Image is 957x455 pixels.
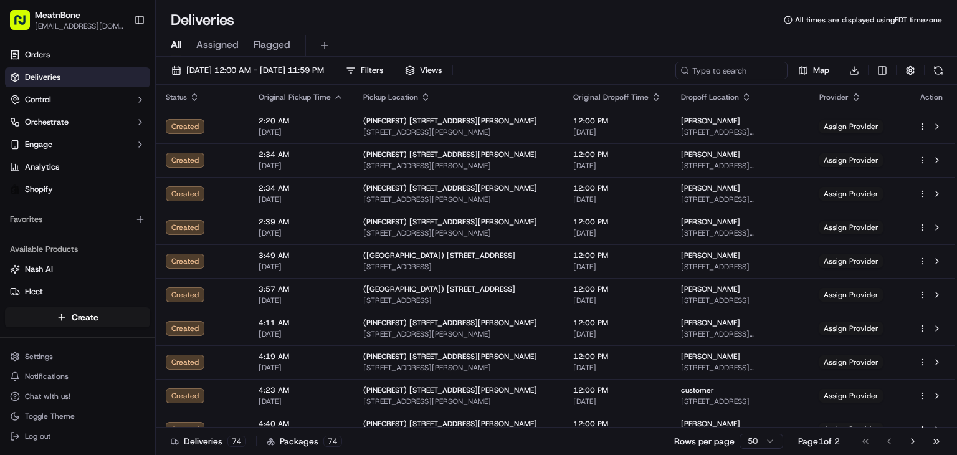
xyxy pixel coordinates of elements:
[35,21,124,31] span: [EMAIL_ADDRESS][DOMAIN_NAME]
[681,161,799,171] span: [STREET_ADDRESS][PERSON_NAME]
[118,278,200,290] span: API Documentation
[681,385,714,395] span: customer
[259,116,343,126] span: 2:20 AM
[819,187,883,201] span: Assign Provider
[5,90,150,110] button: Control
[259,284,343,294] span: 3:57 AM
[259,161,343,171] span: [DATE]
[12,118,35,141] img: 1736555255976-a54dd68f-1ca7-489b-9aae-adbdc363a1c4
[142,193,168,203] span: [DATE]
[573,127,661,137] span: [DATE]
[819,423,883,436] span: Assign Provider
[674,435,735,448] p: Rows per page
[573,396,661,406] span: [DATE]
[135,193,140,203] span: •
[363,284,515,294] span: ([GEOGRAPHIC_DATA]) [STREET_ADDRESS]
[363,127,553,137] span: [STREET_ADDRESS][PERSON_NAME]
[10,264,145,275] a: Nash AI
[819,153,883,167] span: Assign Provider
[5,112,150,132] button: Orchestrate
[56,131,171,141] div: We're available if you need us!
[186,65,324,76] span: [DATE] 12:00 AM - [DATE] 11:59 PM
[573,116,661,126] span: 12:00 PM
[39,226,133,236] span: Wisdom [PERSON_NAME]
[681,262,799,272] span: [STREET_ADDRESS]
[681,183,740,193] span: [PERSON_NAME]
[26,118,49,141] img: 8571987876998_91fb9ceb93ad5c398215_72.jpg
[681,127,799,137] span: [STREET_ADDRESS][PERSON_NAME]
[363,295,553,305] span: [STREET_ADDRESS]
[25,391,70,401] span: Chat with us!
[196,37,239,52] span: Assigned
[681,396,799,406] span: [STREET_ADDRESS]
[25,139,52,150] span: Engage
[7,273,100,295] a: 📗Knowledge Base
[819,221,883,234] span: Assign Provider
[171,435,246,448] div: Deliveries
[5,135,150,155] button: Engage
[573,363,661,373] span: [DATE]
[25,184,53,195] span: Shopify
[25,411,75,421] span: Toggle Theme
[227,436,246,447] div: 74
[363,161,553,171] span: [STREET_ADDRESS][PERSON_NAME]
[25,72,60,83] span: Deliveries
[166,92,187,102] span: Status
[573,194,661,204] span: [DATE]
[25,49,50,60] span: Orders
[72,311,98,323] span: Create
[25,286,43,297] span: Fleet
[363,385,537,395] span: (PINECREST) [STREET_ADDRESS][PERSON_NAME]
[25,227,35,237] img: 1736555255976-a54dd68f-1ca7-489b-9aae-adbdc363a1c4
[10,184,20,194] img: Shopify logo
[5,259,150,279] button: Nash AI
[363,183,537,193] span: (PINECREST) [STREET_ADDRESS][PERSON_NAME]
[105,279,115,289] div: 💻
[12,181,32,205] img: Wisdom Oko
[259,150,343,160] span: 2:34 AM
[363,396,553,406] span: [STREET_ADDRESS][PERSON_NAME]
[12,49,227,69] p: Welcome 👋
[124,309,151,318] span: Pylon
[573,92,649,102] span: Original Dropoff Time
[5,348,150,365] button: Settings
[56,118,204,131] div: Start new chat
[193,159,227,174] button: See all
[681,352,740,362] span: [PERSON_NAME]
[259,385,343,395] span: 4:23 AM
[5,388,150,405] button: Chat with us!
[267,435,342,448] div: Packages
[259,127,343,137] span: [DATE]
[259,92,331,102] span: Original Pickup Time
[259,183,343,193] span: 2:34 AM
[573,183,661,193] span: 12:00 PM
[5,368,150,385] button: Notifications
[681,363,799,373] span: [STREET_ADDRESS][PERSON_NAME]
[32,80,224,93] input: Got a question? Start typing here...
[573,352,661,362] span: 12:00 PM
[573,419,661,429] span: 12:00 PM
[340,62,389,79] button: Filters
[25,117,69,128] span: Orchestrate
[12,279,22,289] div: 📗
[819,120,883,133] span: Assign Provider
[212,122,227,137] button: Start new chat
[819,92,849,102] span: Provider
[363,251,515,261] span: ([GEOGRAPHIC_DATA]) [STREET_ADDRESS]
[681,251,740,261] span: [PERSON_NAME]
[795,15,942,25] span: All times are displayed using EDT timezone
[363,194,553,204] span: [STREET_ADDRESS][PERSON_NAME]
[171,10,234,30] h1: Deliveries
[363,329,553,339] span: [STREET_ADDRESS][PERSON_NAME]
[259,262,343,272] span: [DATE]
[259,217,343,227] span: 2:39 AM
[5,408,150,425] button: Toggle Theme
[363,318,537,328] span: (PINECREST) [STREET_ADDRESS][PERSON_NAME]
[819,254,883,268] span: Assign Provider
[25,352,53,362] span: Settings
[681,284,740,294] span: [PERSON_NAME]
[363,217,537,227] span: (PINECREST) [STREET_ADDRESS][PERSON_NAME]
[681,419,740,429] span: [PERSON_NAME]
[813,65,829,76] span: Map
[573,385,661,395] span: 12:00 PM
